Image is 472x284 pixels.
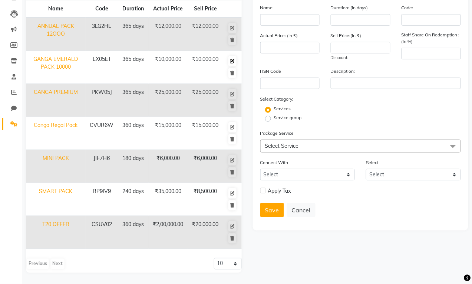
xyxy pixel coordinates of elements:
td: ₹15,000.00 [149,117,188,150]
label: Name: [260,4,274,11]
label: Package Service [260,130,294,137]
td: ₹6,000.00 [149,150,188,183]
td: CVUR6W [86,117,118,150]
label: Duration: (in days) [331,4,368,11]
td: ₹10,000.00 [188,51,223,84]
button: Cancel [287,203,316,217]
td: 365 days [118,84,149,117]
label: Services [274,105,291,112]
td: ₹8,500.00 [188,183,223,216]
label: Code: [402,4,413,11]
th: Code [86,0,118,18]
td: ₹12,000.00 [149,17,188,51]
label: Sell Price:(In ₹) [331,32,362,39]
td: RP9IV9 [86,183,118,216]
label: Description: [331,68,355,75]
td: ₹25,000.00 [188,84,223,117]
td: 3LG2HL [86,17,118,51]
td: GANGA PREMIUM [26,84,86,117]
td: SMART PACK [26,183,86,216]
td: Ganga Regal Pack [26,117,86,150]
td: LX05ET [86,51,118,84]
label: Select Category: [260,96,294,102]
td: 240 days [118,183,149,216]
td: GANGA EMERALD PACK 10000 [26,51,86,84]
td: ₹2,00,000.00 [149,216,188,249]
td: 180 days [118,150,149,183]
td: CSUV02 [86,216,118,249]
td: ₹6,000.00 [188,150,223,183]
td: ₹15,000.00 [188,117,223,150]
td: JIF7H6 [86,150,118,183]
th: Actual Price [149,0,188,18]
label: Connect With [260,159,288,166]
td: ₹10,000.00 [149,51,188,84]
td: PKW05J [86,84,118,117]
label: Select [366,159,379,166]
td: ₹35,000.00 [149,183,188,216]
label: Service group [274,114,302,121]
th: Name [26,0,86,18]
label: Staff Share On Redemption :(In %) [402,32,461,45]
td: T20 OFFER [26,216,86,249]
td: ₹25,000.00 [149,84,188,117]
span: Select Service [265,143,299,149]
button: Save [260,203,284,217]
span: Apply Tax [268,187,291,195]
td: ₹12,000.00 [188,17,223,51]
th: Duration [118,0,149,18]
td: 360 days [118,117,149,150]
td: MINI PACK [26,150,86,183]
td: 360 days [118,216,149,249]
td: ANNUAL PACK 12OOO [26,17,86,51]
td: ₹20,000.00 [188,216,223,249]
span: Discount: [331,55,349,60]
label: Actual Price: (In ₹) [260,32,298,39]
th: Sell Price [188,0,223,18]
label: HSN Code [260,68,281,75]
td: 365 days [118,51,149,84]
td: 365 days [118,17,149,51]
